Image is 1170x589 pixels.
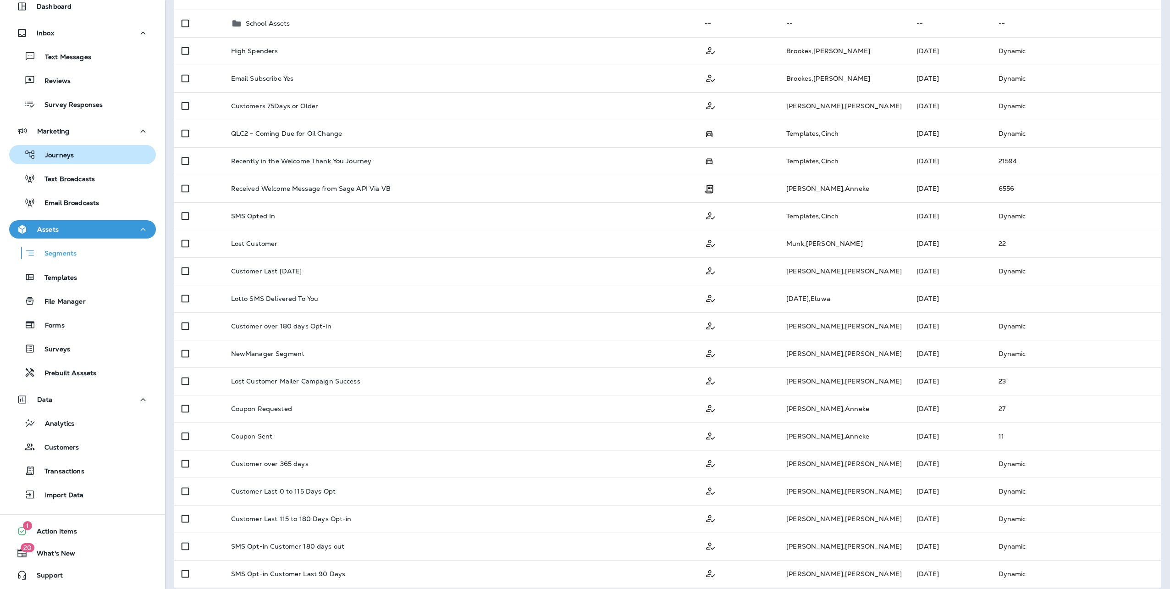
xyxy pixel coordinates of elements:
p: Inbox [37,29,54,37]
td: Templates , Cinch [779,202,909,230]
span: Customer Only [705,486,717,495]
span: Possession [705,156,714,165]
button: Marketing [9,122,156,140]
td: Dynamic [991,120,1161,147]
p: Marketing [37,128,69,135]
td: 22 [991,230,1161,257]
button: Assets [9,220,156,239]
td: [PERSON_NAME] , [PERSON_NAME] [779,450,909,478]
p: SMS Opt-in Customer 180 days out [231,543,344,550]
span: Customer Only [705,514,717,522]
button: Survey Responses [9,94,156,114]
td: [DATE] , Eluwa [779,285,909,312]
span: Transaction [705,184,714,192]
td: [PERSON_NAME] , [PERSON_NAME] [779,257,909,285]
td: [PERSON_NAME] , [PERSON_NAME] [779,340,909,367]
p: Customer Last 115 to 180 Days Opt-in [231,515,352,522]
button: Data [9,390,156,409]
td: 6556 [991,175,1161,202]
p: Data [37,396,53,403]
p: Analytics [36,420,74,428]
p: Reviews [35,77,71,86]
span: Customer Only [705,46,717,54]
td: Templates , Cinch [779,120,909,147]
p: Forms [36,322,65,330]
span: Customer Only [705,541,717,550]
td: Dynamic [991,560,1161,588]
span: Customer Only [705,294,717,302]
span: Possession [705,129,714,137]
td: Dynamic [991,312,1161,340]
button: Segments [9,243,156,263]
td: Dynamic [991,65,1161,92]
span: Customer Only [705,569,717,577]
button: Forms [9,315,156,334]
td: [PERSON_NAME] , [PERSON_NAME] [779,505,909,533]
td: Dynamic [991,450,1161,478]
td: [PERSON_NAME] , [PERSON_NAME] [779,367,909,395]
td: [DATE] [909,560,991,588]
button: Templates [9,267,156,287]
button: File Manager [9,291,156,311]
p: Dashboard [37,3,72,10]
td: [DATE] [909,505,991,533]
p: Customer Last 0 to 115 Days Opt [231,488,336,495]
td: [DATE] [909,450,991,478]
p: Lost Customer [231,240,278,247]
td: [PERSON_NAME] , [PERSON_NAME] [779,478,909,505]
p: Journeys [36,151,74,160]
button: Support [9,566,156,584]
p: Assets [37,226,59,233]
td: [PERSON_NAME] , Anneke [779,422,909,450]
p: Segments [35,250,77,259]
td: [DATE] [909,257,991,285]
span: Customer Only [705,431,717,439]
p: SMS Opted In [231,212,276,220]
td: [DATE] [909,395,991,422]
span: Customer Only [705,404,717,412]
button: 1Action Items [9,522,156,540]
p: Templates [35,274,77,283]
button: 20What's New [9,544,156,562]
td: Dynamic [991,37,1161,65]
td: Dynamic [991,505,1161,533]
p: Customers 75Days or Older [231,102,319,110]
p: Transactions [35,467,84,476]
span: Support [28,572,63,583]
td: [DATE] [909,285,991,312]
td: -- [779,10,909,37]
td: [DATE] [909,230,991,257]
button: Text Messages [9,47,156,66]
span: 1 [23,521,32,530]
p: Email Broadcasts [35,199,99,208]
p: Coupon Requested [231,405,292,412]
td: Dynamic [991,202,1161,230]
td: [DATE] [909,120,991,147]
td: [DATE] [909,367,991,395]
p: QLC2 - Coming Due for Oil Change [231,130,342,137]
span: Customer Only [705,321,717,329]
p: Survey Responses [35,101,103,110]
td: [DATE] [909,65,991,92]
td: -- [909,10,991,37]
span: Customer Only [705,266,717,274]
p: Customer Last [DATE] [231,267,302,275]
td: [PERSON_NAME] , [PERSON_NAME] [779,533,909,560]
p: SMS Opt-in Customer Last 90 Days [231,570,345,578]
button: Reviews [9,71,156,90]
td: Brookes , [PERSON_NAME] [779,37,909,65]
span: Customer Only [705,239,717,247]
td: Munk , [PERSON_NAME] [779,230,909,257]
p: Customers [35,444,79,452]
p: School Assets [246,20,290,27]
td: [DATE] [909,478,991,505]
span: What's New [28,550,75,561]
td: Dynamic [991,478,1161,505]
p: Customer over 365 days [231,460,309,467]
button: Customers [9,437,156,456]
span: Action Items [28,528,77,539]
p: Lotto SMS Delivered To You [231,295,319,302]
td: [PERSON_NAME] , [PERSON_NAME] [779,312,909,340]
span: 20 [21,543,34,552]
button: Analytics [9,413,156,433]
